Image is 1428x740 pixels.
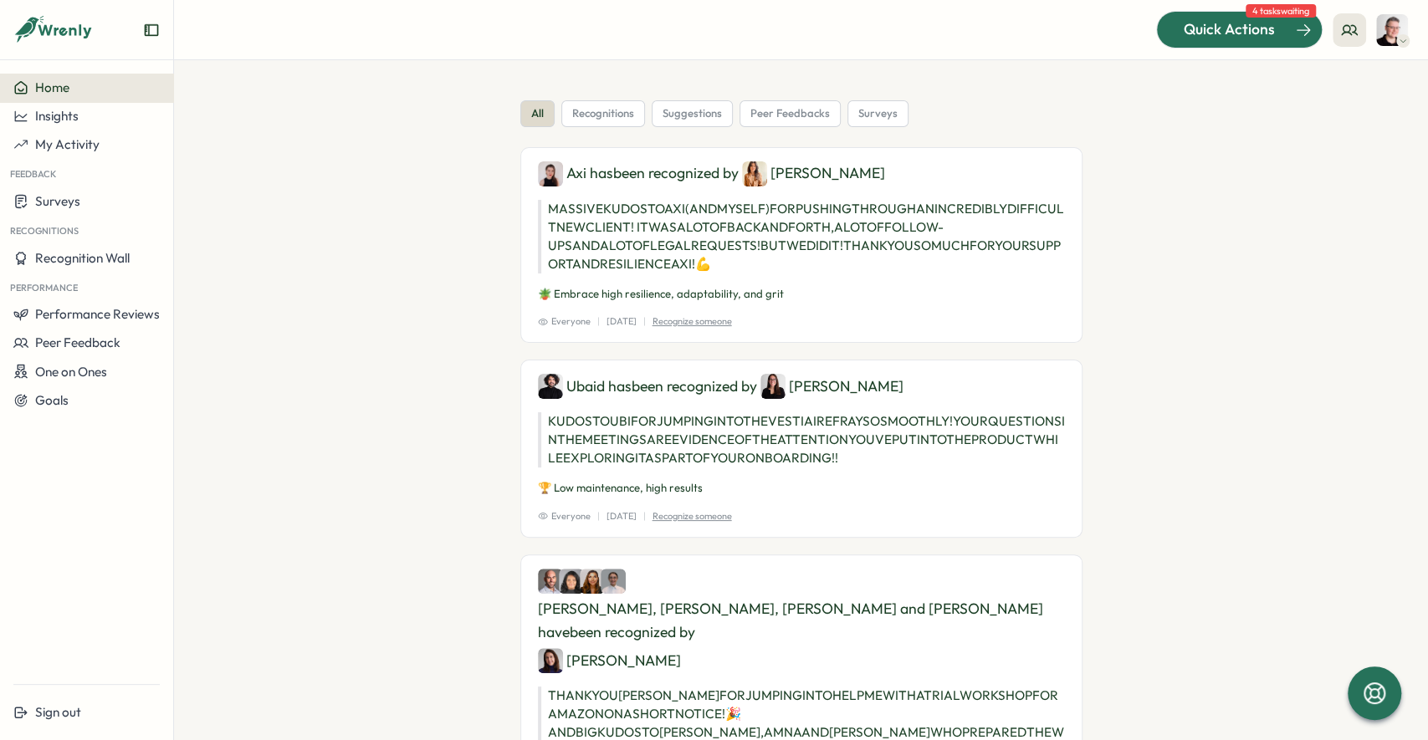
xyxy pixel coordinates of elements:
[559,569,584,594] img: Angelina Costa
[35,250,130,266] span: Recognition Wall
[643,509,646,523] p: |
[760,374,903,399] div: [PERSON_NAME]
[538,374,1065,399] div: Ubaid has been recognized by
[35,334,120,350] span: Peer Feedback
[607,314,637,329] p: [DATE]
[35,306,160,322] span: Performance Reviews
[35,392,69,408] span: Goals
[143,22,160,38] button: Expand sidebar
[538,509,591,523] span: Everyone
[538,314,591,329] span: Everyone
[538,161,563,186] img: Axi Molnar
[538,161,1065,186] div: Axi has been recognized by
[858,106,898,121] span: surveys
[597,314,600,329] p: |
[538,200,1065,273] p: MASSIVE KUDOS TO AXI (AND MYSELF) FOR PUSHING THROUGH AN INCREDIBLY DIFFICULT NEW CLIENT! IT WAS ...
[538,481,1065,496] p: 🏆 Low maintenance, high results
[580,569,605,594] img: Maria Makarova
[653,314,732,329] p: Recognize someone
[760,374,786,399] img: Adriana Fosca
[538,648,681,673] div: [PERSON_NAME]
[35,79,69,95] span: Home
[35,704,81,720] span: Sign out
[35,108,79,124] span: Insights
[663,106,722,121] span: suggestions
[35,136,100,152] span: My Activity
[607,509,637,523] p: [DATE]
[1246,4,1316,18] span: 4 tasks waiting
[653,509,732,523] p: Recognize someone
[538,412,1065,467] p: KUDOS TO UBI FOR JUMPING INTO THE VESTIAIRE FRAY SO SMOOTHLY! YOUR QUESTIONS IN THE MEETINGS ARE ...
[35,193,80,209] span: Surveys
[597,509,600,523] p: |
[572,106,634,121] span: recognitions
[538,569,1065,673] div: [PERSON_NAME], [PERSON_NAME], [PERSON_NAME] and [PERSON_NAME] have been recognized by
[538,287,1065,302] p: 🪴 Embrace high resilience, adaptability, and grit
[538,374,563,399] img: Ubaid (Ubi)
[742,161,885,186] div: [PERSON_NAME]
[1184,18,1275,40] span: Quick Actions
[538,569,563,594] img: Jon Freeman
[750,106,830,121] span: peer feedbacks
[742,161,767,186] img: Mariana Silva
[643,314,646,329] p: |
[538,648,563,673] img: Viktoria Korzhova
[35,364,107,380] span: One on Ones
[1156,11,1323,48] button: Quick Actions
[531,106,544,121] span: all
[601,569,626,594] img: Amna Khattak
[1376,14,1408,46] img: Almudena Bernardos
